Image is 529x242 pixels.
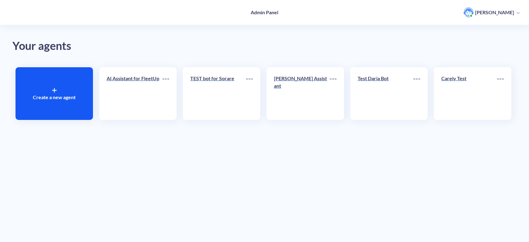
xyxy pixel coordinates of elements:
a: AI Assistant for FleetUp [107,75,162,112]
h4: Admin Panel [251,9,278,15]
a: Carely Test [441,75,497,112]
p: [PERSON_NAME] Assistant [274,75,330,90]
img: user photo [464,7,474,17]
p: Test Daria Bot [358,75,413,82]
p: AI Assistant for FleetUp [107,75,162,82]
button: user photo[PERSON_NAME] [461,7,523,18]
p: [PERSON_NAME] [475,9,514,16]
p: TEST bot for Sorare [190,75,246,82]
a: [PERSON_NAME] Assistant [274,75,330,112]
a: TEST bot for Sorare [190,75,246,112]
a: Test Daria Bot [358,75,413,112]
div: Your agents [12,37,517,55]
p: Carely Test [441,75,497,82]
p: Create a new agent [33,94,76,101]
